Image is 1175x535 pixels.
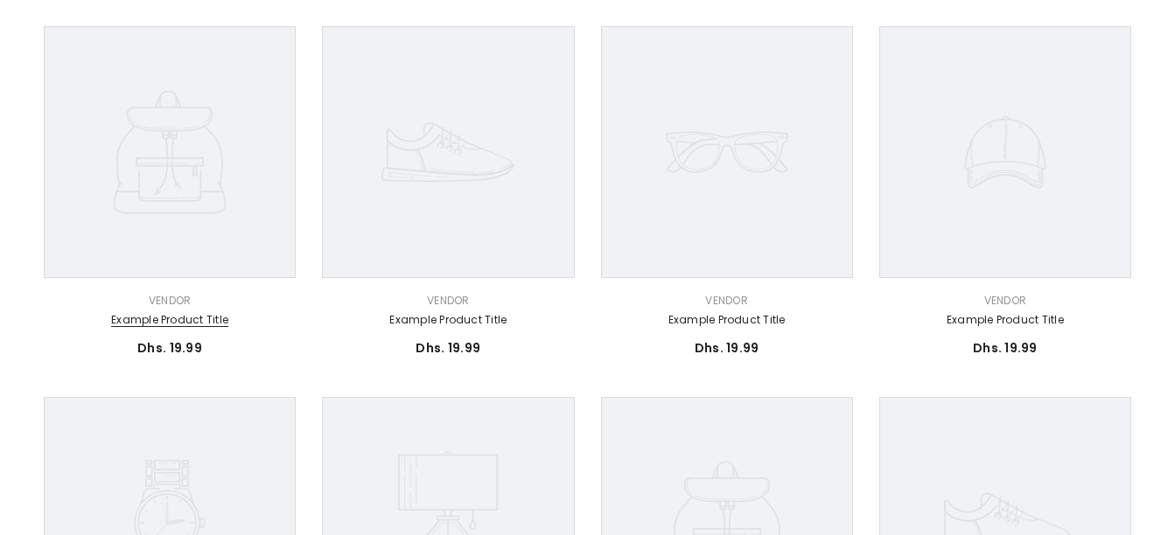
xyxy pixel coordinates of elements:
[44,310,296,330] a: Example product title
[44,291,296,310] div: Vendor
[973,339,1038,357] span: Dhs. 19.99
[695,339,759,357] span: Dhs. 19.99
[322,291,574,310] div: Vendor
[137,339,202,357] span: Dhs. 19.99
[322,310,574,330] a: Example product title
[879,310,1131,330] a: Example product title
[601,291,853,310] div: Vendor
[416,339,480,357] span: Dhs. 19.99
[879,291,1131,310] div: Vendor
[601,310,853,330] a: Example product title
